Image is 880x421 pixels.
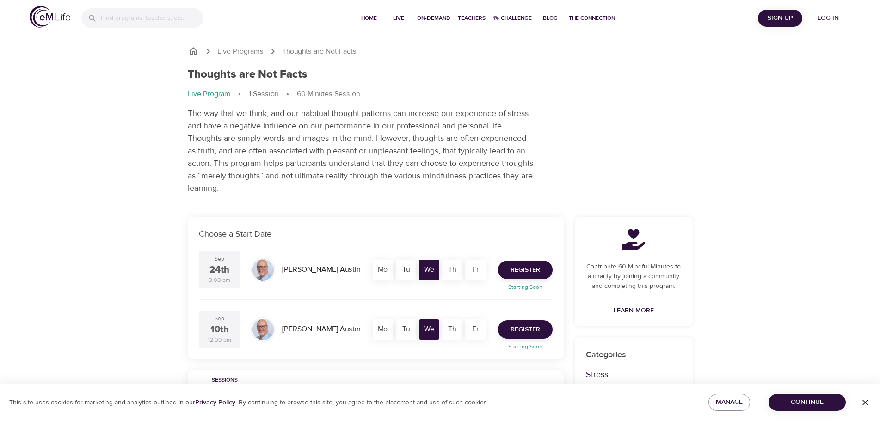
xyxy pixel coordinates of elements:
[498,261,553,279] button: Register
[188,68,308,81] h1: Thoughts are Not Facts
[249,89,278,99] p: 1 Session
[188,89,693,100] nav: breadcrumb
[208,336,231,344] div: 12:00 pm
[209,276,230,284] div: 3:00 pm
[210,323,229,336] div: 10th
[610,302,658,319] a: Learn More
[492,283,558,291] p: Starting Soon
[101,8,203,28] input: Find programs, teachers, etc...
[278,320,364,338] div: [PERSON_NAME] Austin
[215,315,224,323] div: Sep
[442,260,462,280] div: Th
[776,397,838,408] span: Continue
[810,12,847,24] span: Log in
[419,319,439,340] div: We
[586,381,682,393] p: Focus
[539,13,561,23] span: Blog
[278,261,364,279] div: [PERSON_NAME] Austin
[217,46,264,57] a: Live Programs
[458,13,486,23] span: Teachers
[188,46,693,57] nav: breadcrumb
[806,10,850,27] button: Log in
[586,348,682,361] p: Categories
[396,319,416,340] div: Tu
[498,320,553,339] button: Register
[396,260,416,280] div: Tu
[708,394,750,411] button: Manage
[442,319,462,340] div: Th
[762,12,799,24] span: Sign Up
[614,305,654,317] span: Learn More
[511,264,540,276] span: Register
[358,13,380,23] span: Home
[465,260,486,280] div: Fr
[586,368,682,381] p: Stress
[511,324,540,336] span: Register
[769,394,846,411] button: Continue
[188,107,535,195] p: The way that we think, and our habitual thought patterns can increase our experience of stress an...
[193,376,256,385] span: Sessions
[297,89,360,99] p: 60 Minutes Session
[716,397,743,408] span: Manage
[209,263,229,277] div: 24th
[388,13,410,23] span: Live
[758,10,802,27] button: Sign Up
[492,342,558,351] p: Starting Soon
[282,46,357,57] p: Thoughts are Not Facts
[188,89,230,99] p: Live Program
[569,13,615,23] span: The Connection
[30,6,70,28] img: logo
[493,13,532,23] span: 1% Challenge
[465,319,486,340] div: Fr
[373,319,393,340] div: Mo
[373,260,393,280] div: Mo
[199,228,553,240] p: Choose a Start Date
[215,255,224,263] div: Sep
[417,13,450,23] span: On-Demand
[195,398,235,407] a: Privacy Policy
[419,260,439,280] div: We
[586,262,682,291] p: Contribute 60 Mindful Minutes to a charity by joining a community and completing this program.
